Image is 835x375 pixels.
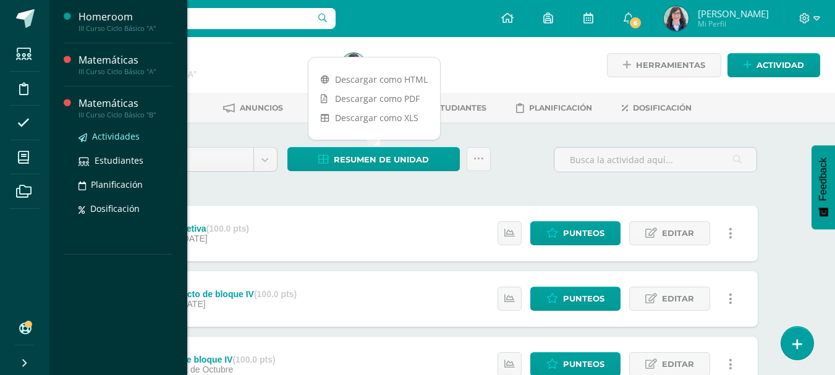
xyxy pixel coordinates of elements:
[563,287,604,310] span: Punteos
[412,98,486,118] a: Estudiantes
[240,103,283,112] span: Anuncios
[430,103,486,112] span: Estudiantes
[78,24,172,33] div: III Curso Ciclo Básico "A"
[529,103,592,112] span: Planificación
[78,129,172,143] a: Actividades
[554,148,757,172] input: Busca la actividad aquí...
[563,222,604,245] span: Punteos
[92,130,140,142] span: Actividades
[206,224,249,234] strong: (100.0 pts)
[128,148,277,171] a: Unidad 4
[96,68,326,80] div: III Curso Ciclo Básico 'A'
[78,96,172,111] div: Matemáticas
[78,67,172,76] div: III Curso Ciclo Básico "A"
[818,158,829,201] span: Feedback
[78,96,172,119] a: MatemáticasIII Curso Ciclo Básico "B"
[78,10,172,33] a: HomeroomIII Curso Ciclo Básico "A"
[95,154,143,166] span: Estudiantes
[664,6,689,31] img: feef98d3e48c09d52a01cb7e66e13521.png
[96,51,326,68] h1: Matemáticas
[698,19,769,29] span: Mi Perfil
[308,108,440,127] a: Descargar como XLS
[607,53,721,77] a: Herramientas
[698,7,769,20] span: [PERSON_NAME]
[287,147,460,171] a: Resumen de unidad
[142,355,275,364] div: Proyecto de bloque IV
[137,148,244,171] span: Unidad 4
[727,53,820,77] a: Actividad
[78,201,172,216] a: Dosificación
[78,177,172,192] a: Planificación
[78,53,172,67] div: Matemáticas
[232,355,275,364] strong: (100.0 pts)
[254,289,297,299] strong: (100.0 pts)
[78,111,172,119] div: III Curso Ciclo Básico "B"
[516,98,592,118] a: Planificación
[78,153,172,167] a: Estudiantes
[179,364,234,374] span: 02 de Octubre
[636,54,705,77] span: Herramientas
[629,16,642,30] span: 6
[90,203,140,214] span: Dosificación
[662,222,694,245] span: Editar
[78,53,172,76] a: MatemáticasIII Curso Ciclo Básico "A"
[341,53,366,78] img: feef98d3e48c09d52a01cb7e66e13521.png
[180,234,208,243] span: [DATE]
[91,179,143,190] span: Planificación
[812,145,835,229] button: Feedback - Mostrar encuesta
[530,221,621,245] a: Punteos
[633,103,692,112] span: Dosificación
[142,289,297,299] div: PMA Proyecto de bloque IV
[78,10,172,24] div: Homeroom
[142,224,249,234] div: Prueba objetiva
[57,8,336,29] input: Busca un usuario...
[530,287,621,311] a: Punteos
[662,287,694,310] span: Editar
[223,98,283,118] a: Anuncios
[308,89,440,108] a: Descargar como PDF
[757,54,804,77] span: Actividad
[308,70,440,89] a: Descargar como HTML
[334,148,429,171] span: Resumen de unidad
[179,299,206,309] span: [DATE]
[622,98,692,118] a: Dosificación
